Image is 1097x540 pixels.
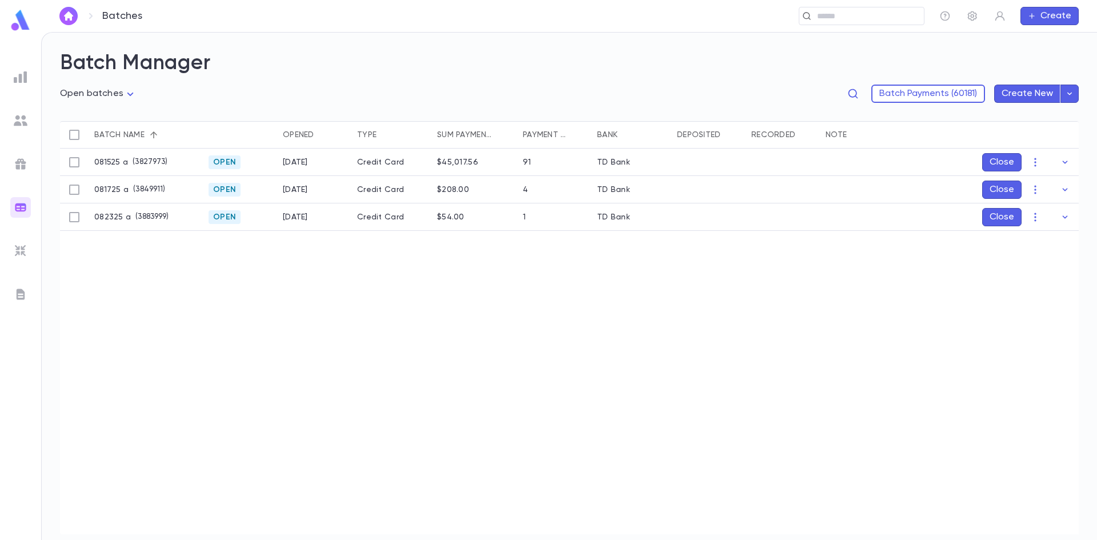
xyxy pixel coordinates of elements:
img: logo [9,9,32,31]
button: Close [982,181,1022,199]
div: Recorded [746,121,820,149]
button: Close [982,208,1022,226]
div: $45,017.56 [437,158,478,167]
div: Type [357,121,377,149]
div: TD Bank [597,213,630,222]
button: Sort [493,126,511,144]
button: Sort [618,126,636,144]
span: Open [209,185,241,194]
div: Type [351,121,431,149]
img: batches_gradient.0a22e14384a92aa4cd678275c0c39cc4.svg [14,201,27,214]
div: 8/15/2025 [283,158,308,167]
button: Sort [314,126,333,144]
button: Sort [377,126,395,144]
div: Note [826,121,847,149]
div: Payment qty [517,121,591,149]
div: Recorded [751,121,795,149]
button: Sort [145,126,163,144]
button: Create New [994,85,1060,103]
img: reports_grey.c525e4749d1bce6a11f5fe2a8de1b229.svg [14,70,27,84]
h2: Batch Manager [60,51,1079,76]
div: Opened [277,121,351,149]
p: 081525 a [94,158,128,167]
span: Open [209,158,241,167]
button: Batch Payments (60181) [871,85,985,103]
div: Note [820,121,934,149]
span: Open batches [60,89,123,98]
div: $208.00 [437,185,469,194]
span: Open [209,213,241,222]
div: $54.00 [437,213,465,222]
img: imports_grey.530a8a0e642e233f2baf0ef88e8c9fcb.svg [14,244,27,258]
div: TD Bank [597,158,630,167]
div: Deposited [671,121,746,149]
img: campaigns_grey.99e729a5f7ee94e3726e6486bddda8f1.svg [14,157,27,171]
p: ( 3883999 ) [131,211,169,223]
div: Opened [283,121,314,149]
div: 8/17/2025 [283,185,308,194]
p: 081725 a [94,185,129,194]
div: Payment qty [523,121,567,149]
button: Close [982,153,1022,171]
button: Sort [567,126,586,144]
div: Deposited [677,121,721,149]
div: Open batches [60,85,137,103]
button: Sort [721,126,739,144]
div: 8/23/2025 [283,213,308,222]
div: Sum payments [437,121,493,149]
button: Create [1020,7,1079,25]
img: students_grey.60c7aba0da46da39d6d829b817ac14fc.svg [14,114,27,127]
p: 082325 a [94,213,131,222]
div: Bank [597,121,618,149]
button: Sort [795,126,814,144]
div: Batch name [89,121,203,149]
button: Sort [847,126,865,144]
div: 1 [523,213,526,222]
div: Bank [591,121,671,149]
div: TD Bank [597,185,630,194]
div: Sum payments [431,121,517,149]
p: ( 3827973 ) [128,157,167,168]
div: Credit Card [351,203,431,231]
p: ( 3849911 ) [129,184,165,195]
img: home_white.a664292cf8c1dea59945f0da9f25487c.svg [62,11,75,21]
div: Batch name [94,121,145,149]
img: letters_grey.7941b92b52307dd3b8a917253454ce1c.svg [14,287,27,301]
div: 4 [523,185,528,194]
div: 91 [523,158,531,167]
p: Batches [102,10,142,22]
div: Credit Card [351,149,431,176]
div: Credit Card [351,176,431,203]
